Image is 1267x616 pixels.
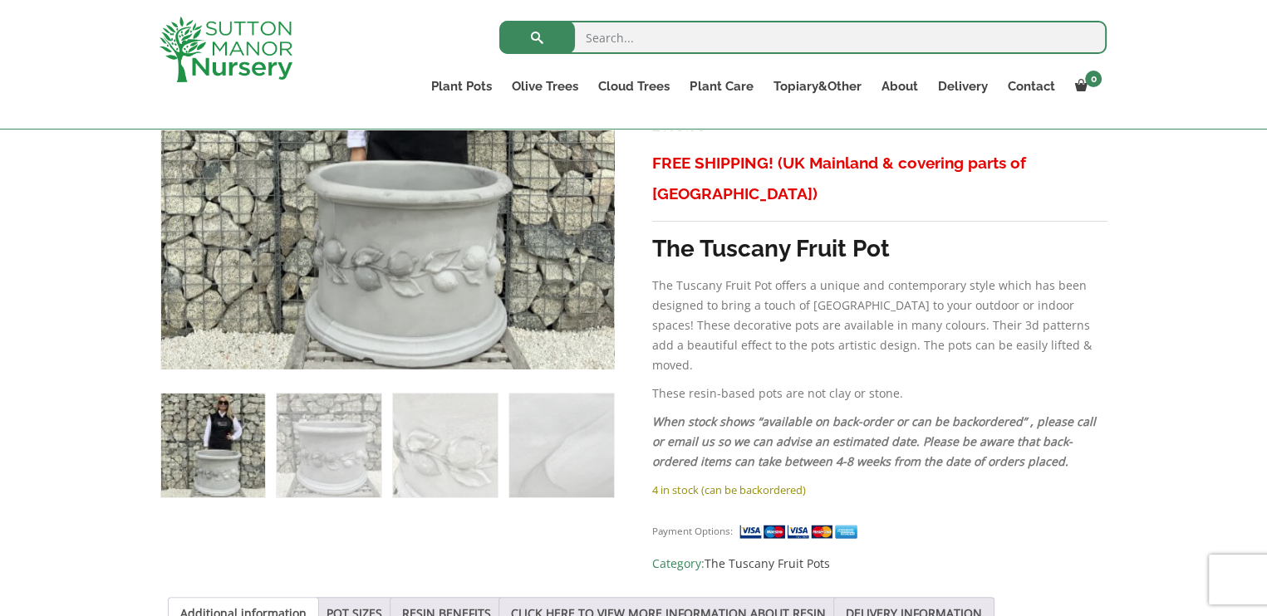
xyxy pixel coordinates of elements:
span: Category: [652,554,1107,574]
a: The Tuscany Fruit Pots [705,555,830,571]
a: Olive Trees [502,75,588,98]
a: Contact [997,75,1064,98]
h3: FREE SHIPPING! (UK Mainland & covering parts of [GEOGRAPHIC_DATA]) [652,148,1107,209]
em: When stock shows “available on back-order or can be backordered” , please call or email us so we ... [652,413,1096,469]
span: 0 [1085,71,1102,87]
a: Plant Pots [421,75,502,98]
a: 0 [1064,75,1107,98]
a: Plant Care [680,75,763,98]
a: Topiary&Other [763,75,871,98]
img: The Tuscany Fruit Pot 50 Colour Grey Stone - Image 3 [393,394,497,497]
img: payment supported [739,523,863,540]
p: These resin-based pots are not clay or stone. [652,384,1107,403]
small: Payment Options: [652,525,733,537]
a: Cloud Trees [588,75,680,98]
img: logo [160,17,292,82]
img: The Tuscany Fruit Pot 50 Colour Grey Stone - Image 4 [509,394,613,497]
a: Delivery [927,75,997,98]
img: The Tuscany Fruit Pot 50 Colour Grey Stone - Image 2 [277,394,381,497]
p: 4 in stock (can be backordered) [652,480,1107,500]
a: About [871,75,927,98]
img: The Tuscany Fruit Pot 50 Colour Grey Stone [161,394,265,497]
input: Search... [499,21,1107,54]
strong: The Tuscany Fruit Pot [652,235,890,262]
p: The Tuscany Fruit Pot offers a unique and contemporary style which has been designed to bring a t... [652,276,1107,375]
